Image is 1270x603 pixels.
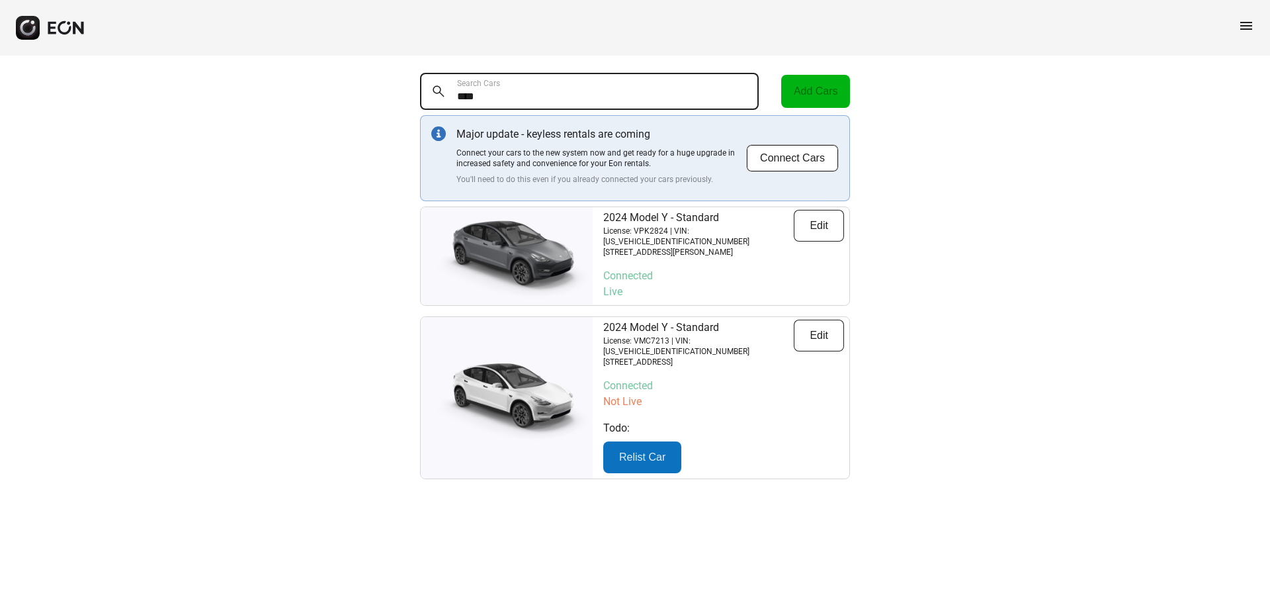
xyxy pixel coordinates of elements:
button: Edit [794,320,844,351]
p: Connected [603,378,844,394]
p: License: VMC7213 | VIN: [US_VEHICLE_IDENTIFICATION_NUMBER] [603,336,794,357]
p: Connected [603,268,844,284]
p: Live [603,284,844,300]
p: License: VPK2824 | VIN: [US_VEHICLE_IDENTIFICATION_NUMBER] [603,226,794,247]
p: Not Live [603,394,844,410]
img: car [421,355,593,441]
label: Search Cars [457,78,500,89]
span: menu [1238,18,1254,34]
p: Major update - keyless rentals are coming [456,126,746,142]
button: Relist Car [603,441,681,473]
p: Connect your cars to the new system now and get ready for a huge upgrade in increased safety and ... [456,148,746,169]
p: [STREET_ADDRESS][PERSON_NAME] [603,247,794,257]
p: Todo: [603,420,844,436]
img: car [421,213,593,299]
p: 2024 Model Y - Standard [603,210,794,226]
p: [STREET_ADDRESS] [603,357,794,367]
button: Connect Cars [746,144,839,172]
img: info [431,126,446,141]
button: Edit [794,210,844,242]
p: 2024 Model Y - Standard [603,320,794,336]
p: You'll need to do this even if you already connected your cars previously. [456,174,746,185]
